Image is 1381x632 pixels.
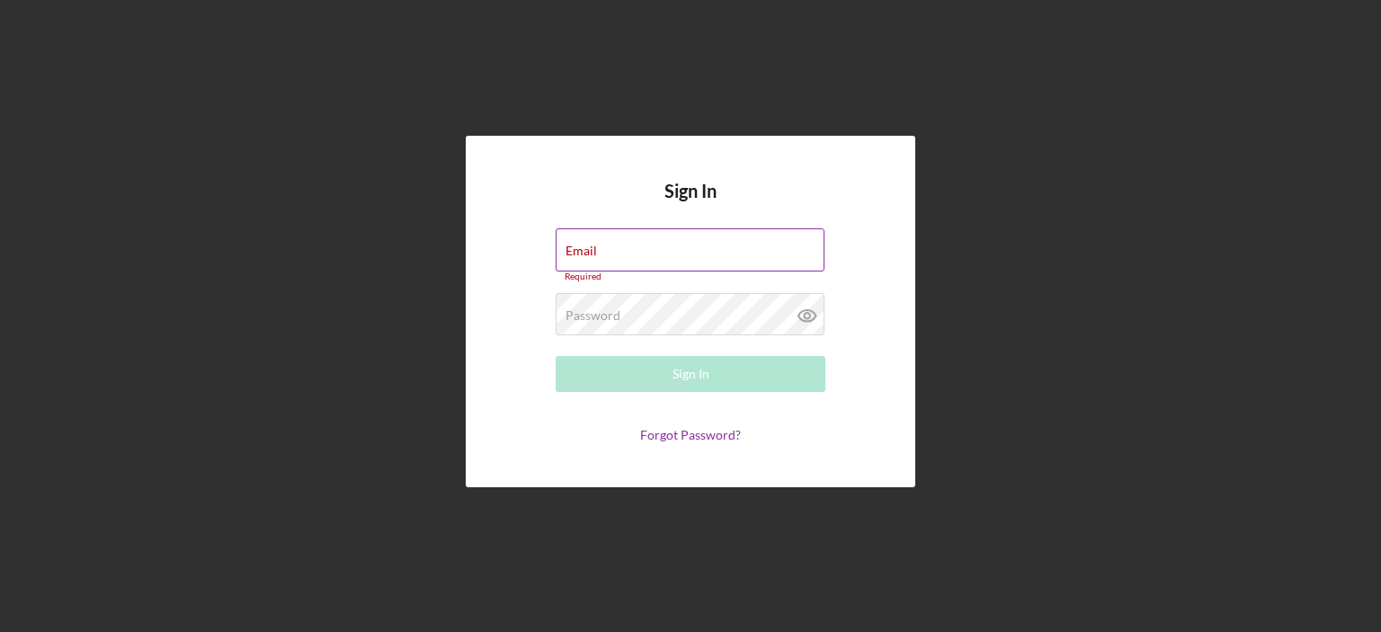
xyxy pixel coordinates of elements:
div: Required [556,271,825,282]
button: Sign In [556,356,825,392]
div: Sign In [673,356,709,392]
h4: Sign In [664,181,717,228]
label: Email [566,244,597,258]
label: Password [566,308,620,323]
a: Forgot Password? [640,427,741,442]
